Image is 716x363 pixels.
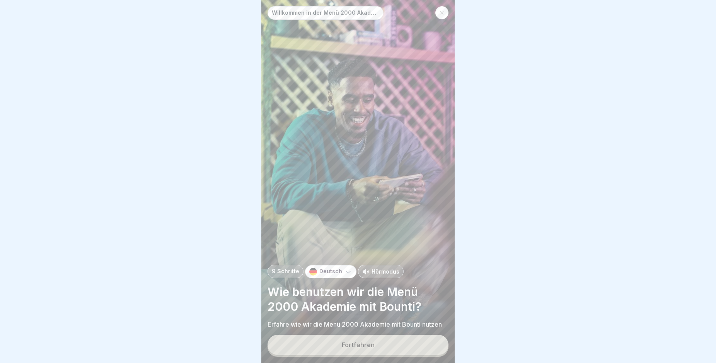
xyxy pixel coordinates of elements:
[372,267,399,276] p: Hörmodus
[272,10,379,16] p: Willkommen in der Menü 2000 Akademie mit Bounti!
[268,284,448,314] p: Wie benutzen wir die Menü 2000 Akademie mit Bounti?
[342,341,375,348] div: Fortfahren
[309,268,317,276] img: de.svg
[272,268,299,275] p: 9 Schritte
[268,335,448,355] button: Fortfahren
[268,320,448,329] p: Erfahre wie wir die Menü 2000 Akademie mit Bounti nutzen
[319,268,342,275] p: Deutsch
